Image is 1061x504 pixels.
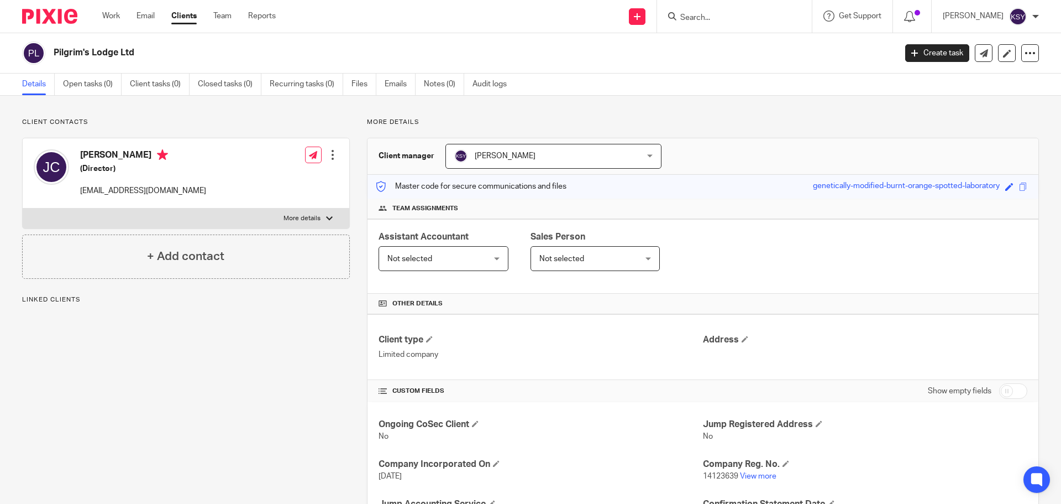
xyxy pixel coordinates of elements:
a: Reports [248,11,276,22]
h4: Jump Registered Address [703,419,1027,430]
img: svg%3E [34,149,69,185]
img: Pixie [22,9,77,24]
a: Clients [171,11,197,22]
h2: Pilgrim's Lodge Ltd [54,47,722,59]
p: Limited company [379,349,703,360]
a: Details [22,74,55,95]
p: Master code for secure communications and files [376,181,566,192]
a: Emails [385,74,416,95]
p: [EMAIL_ADDRESS][DOMAIN_NAME] [80,185,206,196]
h4: Company Incorporated On [379,459,703,470]
span: [DATE] [379,472,402,480]
a: Email [136,11,155,22]
p: More details [283,214,321,223]
h5: (Director) [80,163,206,174]
img: svg%3E [1009,8,1027,25]
span: Not selected [387,255,432,263]
p: [PERSON_NAME] [943,11,1004,22]
label: Show empty fields [928,386,991,397]
h4: Client type [379,334,703,346]
a: Client tasks (0) [130,74,190,95]
span: Other details [392,299,443,308]
span: [PERSON_NAME] [475,152,535,160]
i: Primary [157,149,168,160]
p: Linked clients [22,295,350,304]
a: Closed tasks (0) [198,74,261,95]
span: 14123639 [703,472,738,480]
h3: Client manager [379,150,434,162]
h4: + Add contact [147,248,224,265]
img: svg%3E [454,149,468,163]
div: genetically-modified-burnt-orange-spotted-laboratory [813,180,1000,193]
a: Audit logs [472,74,515,95]
h4: Address [703,334,1027,346]
a: Notes (0) [424,74,464,95]
span: No [703,433,713,440]
p: More details [367,118,1039,127]
a: View more [740,472,776,480]
span: Get Support [839,12,881,20]
h4: [PERSON_NAME] [80,149,206,163]
p: Client contacts [22,118,350,127]
h4: Ongoing CoSec Client [379,419,703,430]
a: Files [351,74,376,95]
h4: CUSTOM FIELDS [379,387,703,396]
a: Create task [905,44,969,62]
a: Open tasks (0) [63,74,122,95]
span: Not selected [539,255,584,263]
span: No [379,433,388,440]
span: Sales Person [530,232,585,241]
h4: Company Reg. No. [703,459,1027,470]
a: Work [102,11,120,22]
input: Search [679,13,779,23]
a: Team [213,11,232,22]
a: Recurring tasks (0) [270,74,343,95]
span: Assistant Accountant [379,232,469,241]
img: svg%3E [22,41,45,65]
span: Team assignments [392,204,458,213]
